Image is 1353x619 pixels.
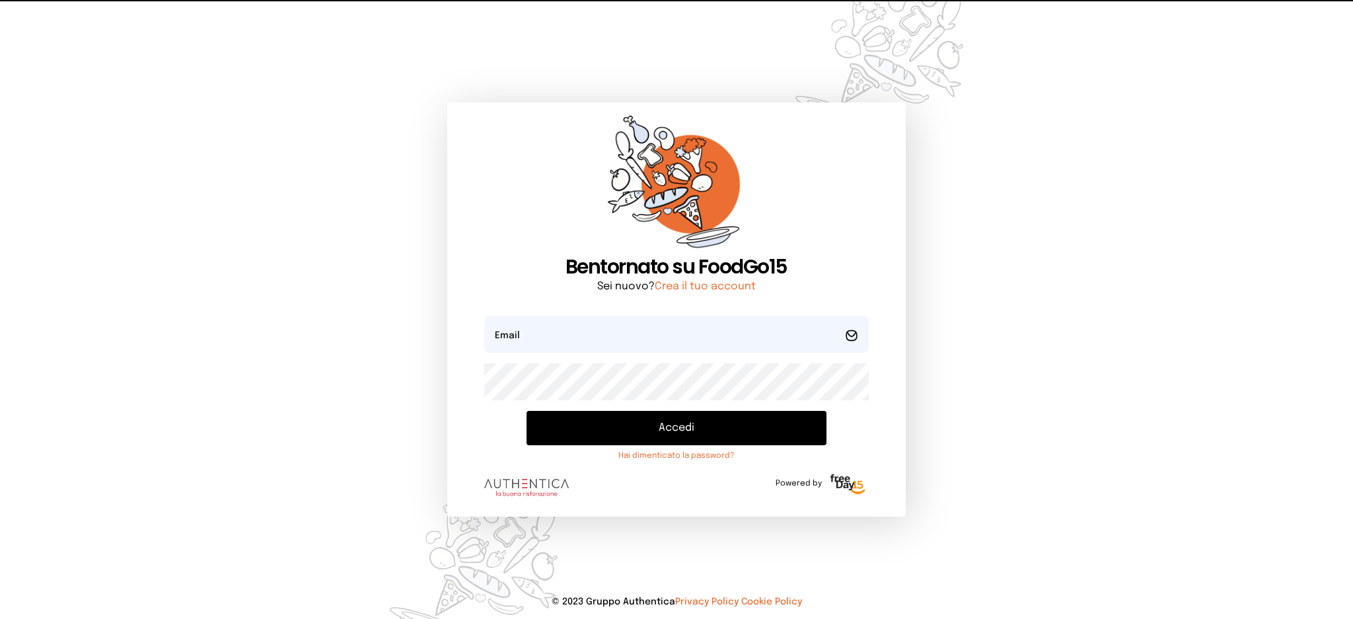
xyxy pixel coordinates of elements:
span: Powered by [776,478,822,489]
a: Cookie Policy [741,597,802,606]
img: logo-freeday.3e08031.png [827,472,869,498]
a: Crea il tuo account [655,281,756,292]
a: Privacy Policy [675,597,739,606]
img: logo.8f33a47.png [484,479,569,496]
button: Accedi [527,411,826,445]
h1: Bentornato su FoodGo15 [484,255,868,279]
p: © 2023 Gruppo Authentica [21,595,1332,608]
a: Hai dimenticato la password? [527,451,826,461]
p: Sei nuovo? [484,279,868,295]
img: sticker-orange.65babaf.png [608,116,745,255]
